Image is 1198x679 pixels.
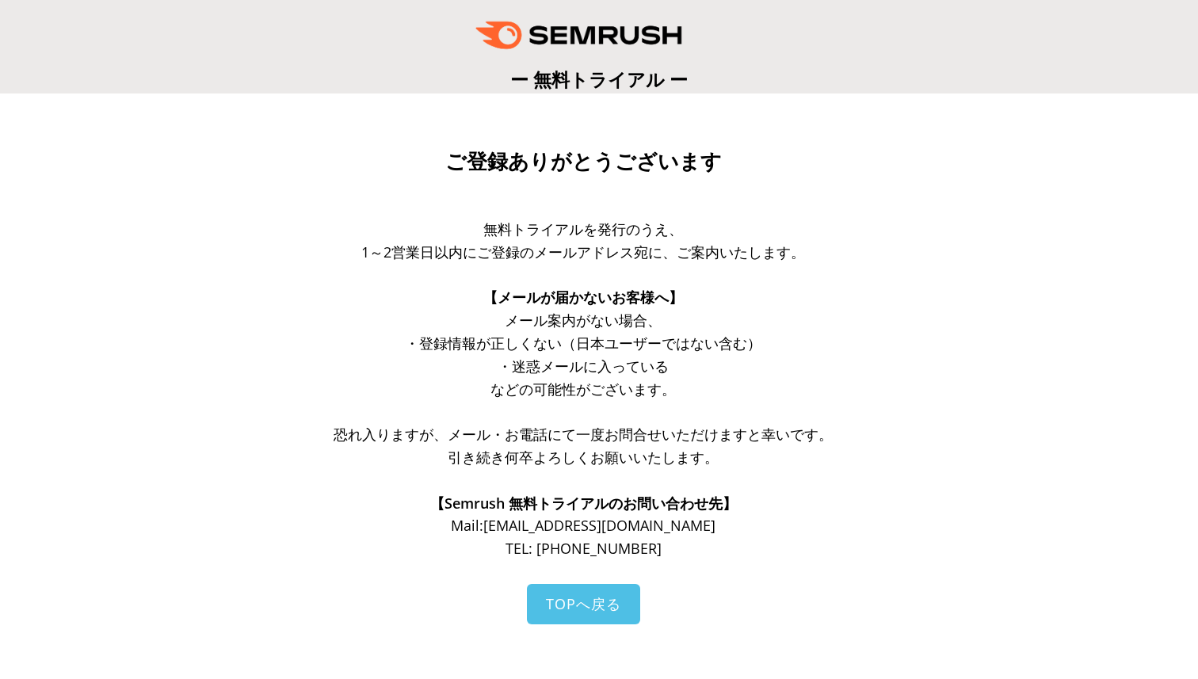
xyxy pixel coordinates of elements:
a: TOPへ戻る [527,584,640,624]
span: 恐れ入りますが、メール・お電話にて一度お問合せいただけますと幸いです。 [334,425,833,444]
span: 無料トライアルを発行のうえ、 [483,219,683,238]
span: ・迷惑メールに入っている [498,357,669,376]
span: TEL: [PHONE_NUMBER] [506,539,662,558]
span: 【メールが届かないお客様へ】 [483,288,683,307]
span: TOPへ戻る [546,594,621,613]
span: Mail: [EMAIL_ADDRESS][DOMAIN_NAME] [451,516,715,535]
span: ・登録情報が正しくない（日本ユーザーではない含む） [405,334,761,353]
span: メール案内がない場合、 [505,311,662,330]
span: 【Semrush 無料トライアルのお問い合わせ先】 [430,494,737,513]
span: ー 無料トライアル ー [510,67,688,92]
span: ご登録ありがとうございます [445,150,722,174]
span: 1～2営業日以内にご登録のメールアドレス宛に、ご案内いたします。 [361,242,805,261]
span: 引き続き何卒よろしくお願いいたします。 [448,448,719,467]
span: などの可能性がございます。 [490,380,676,399]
